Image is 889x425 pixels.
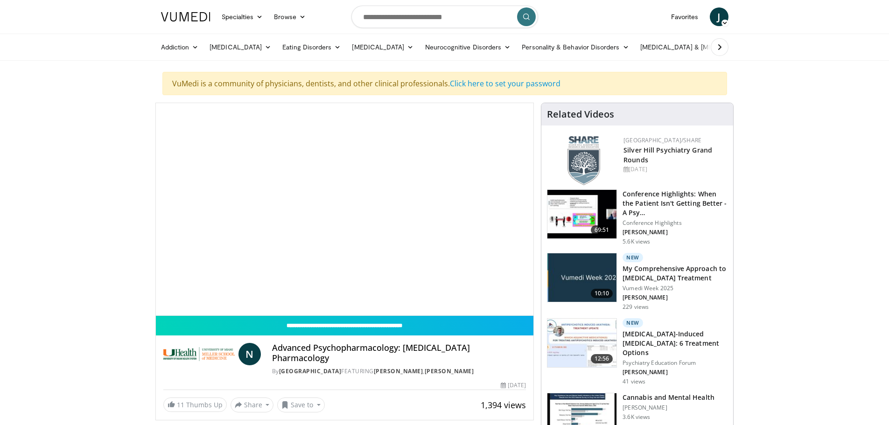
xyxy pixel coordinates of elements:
p: Psychiatry Education Forum [623,359,728,367]
a: Eating Disorders [277,38,346,56]
h3: Conference Highlights: When the Patient Isn't Getting Better - A Psy… [623,189,728,217]
p: New [623,253,643,262]
p: Conference Highlights [623,219,728,227]
p: [PERSON_NAME] [623,229,728,236]
a: 12:56 New [MEDICAL_DATA]-Induced [MEDICAL_DATA]: 6 Treatment Options Psychiatry Education Forum [... [547,318,728,385]
a: [PERSON_NAME] [374,367,423,375]
div: [DATE] [501,381,526,390]
a: 11 Thumbs Up [163,397,227,412]
a: Personality & Behavior Disorders [516,38,634,56]
img: f8aaeb6d-318f-4fcf-bd1d-54ce21f29e87.png.150x105_q85_autocrop_double_scale_upscale_version-0.2.png [567,136,600,185]
p: 229 views [623,303,649,311]
img: ae1082c4-cc90-4cd6-aa10-009092bfa42a.jpg.150x105_q85_crop-smart_upscale.jpg [547,253,616,302]
span: 11 [177,400,184,409]
a: 69:51 Conference Highlights: When the Patient Isn't Getting Better - A Psy… Conference Highlights... [547,189,728,245]
p: 41 views [623,378,645,385]
a: Specialties [216,7,269,26]
video-js: Video Player [156,103,534,316]
p: [PERSON_NAME] [623,369,728,376]
a: 10:10 New My Comprehensive Approach to [MEDICAL_DATA] Treatment Vumedi Week 2025 [PERSON_NAME] 22... [547,253,728,311]
p: [PERSON_NAME] [623,294,728,301]
a: Favorites [665,7,704,26]
img: University of Miami [163,343,235,365]
p: [PERSON_NAME] [623,404,714,411]
span: 69:51 [591,225,613,235]
a: Silver Hill Psychiatry Grand Rounds [623,146,712,164]
button: Save to [277,397,325,412]
div: VuMedi is a community of physicians, dentists, and other clinical professionals. [162,72,727,95]
a: Browse [268,7,311,26]
a: [MEDICAL_DATA] [204,38,277,56]
a: J [710,7,728,26]
a: [GEOGRAPHIC_DATA]/SHARE [623,136,701,144]
button: Share [231,397,274,412]
input: Search topics, interventions [351,6,538,28]
p: 3.6K views [623,413,650,421]
span: 10:10 [591,289,613,298]
img: VuMedi Logo [161,12,210,21]
p: Vumedi Week 2025 [623,285,728,292]
a: [GEOGRAPHIC_DATA] [279,367,342,375]
h4: Related Videos [547,109,614,120]
h4: Advanced Psychopharmacology: [MEDICAL_DATA] Pharmacology [272,343,526,363]
span: 1,394 views [481,399,526,411]
a: [MEDICAL_DATA] [346,38,419,56]
h3: Cannabis and Mental Health [623,393,714,402]
img: acc69c91-7912-4bad-b845-5f898388c7b9.150x105_q85_crop-smart_upscale.jpg [547,319,616,367]
span: 12:56 [591,354,613,363]
div: By FEATURING , [272,367,526,376]
h3: [MEDICAL_DATA]-Induced [MEDICAL_DATA]: 6 Treatment Options [623,329,728,357]
a: N [238,343,261,365]
p: 5.6K views [623,238,650,245]
a: [MEDICAL_DATA] & [MEDICAL_DATA] [635,38,768,56]
p: New [623,318,643,327]
div: [DATE] [623,165,726,174]
a: Addiction [155,38,204,56]
a: Neurocognitive Disorders [420,38,517,56]
h3: My Comprehensive Approach to [MEDICAL_DATA] Treatment [623,264,728,283]
a: [PERSON_NAME] [425,367,474,375]
a: Click here to set your password [450,78,560,89]
img: 4362ec9e-0993-4580-bfd4-8e18d57e1d49.150x105_q85_crop-smart_upscale.jpg [547,190,616,238]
